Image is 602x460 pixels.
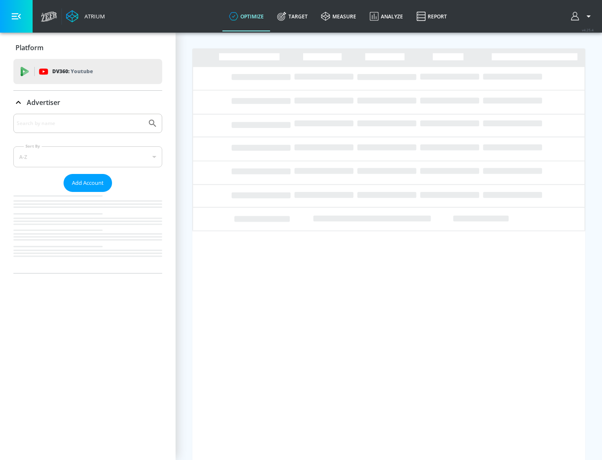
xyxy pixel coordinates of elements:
label: Sort By [24,143,42,149]
p: Advertiser [27,98,60,107]
div: Platform [13,36,162,59]
span: Add Account [72,178,104,188]
a: Target [270,1,314,31]
div: Advertiser [13,91,162,114]
a: optimize [222,1,270,31]
p: Platform [15,43,43,52]
nav: list of Advertiser [13,192,162,273]
div: Advertiser [13,114,162,273]
span: v 4.25.4 [582,28,594,32]
button: Add Account [64,174,112,192]
p: DV360: [52,67,93,76]
input: Search by name [17,118,143,129]
p: Youtube [71,67,93,76]
a: measure [314,1,363,31]
div: A-Z [13,146,162,167]
a: Report [410,1,454,31]
a: Analyze [363,1,410,31]
div: Atrium [81,13,105,20]
a: Atrium [66,10,105,23]
div: DV360: Youtube [13,59,162,84]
